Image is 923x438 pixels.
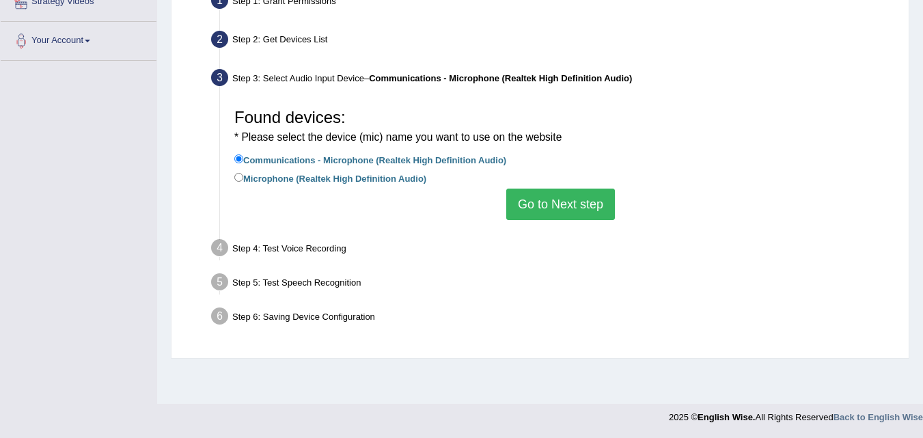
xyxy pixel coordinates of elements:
[669,404,923,424] div: 2025 © All Rights Reserved
[205,303,903,333] div: Step 6: Saving Device Configuration
[234,154,243,163] input: Communications - Microphone (Realtek High Definition Audio)
[205,27,903,57] div: Step 2: Get Devices List
[698,412,755,422] strong: English Wise.
[234,109,887,145] h3: Found devices:
[205,65,903,95] div: Step 3: Select Audio Input Device
[506,189,615,220] button: Go to Next step
[369,73,632,83] b: Communications - Microphone (Realtek High Definition Audio)
[234,152,506,167] label: Communications - Microphone (Realtek High Definition Audio)
[234,131,562,143] small: * Please select the device (mic) name you want to use on the website
[205,269,903,299] div: Step 5: Test Speech Recognition
[205,235,903,265] div: Step 4: Test Voice Recording
[364,73,632,83] span: –
[1,22,156,56] a: Your Account
[234,173,243,182] input: Microphone (Realtek High Definition Audio)
[834,412,923,422] a: Back to English Wise
[234,170,426,185] label: Microphone (Realtek High Definition Audio)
